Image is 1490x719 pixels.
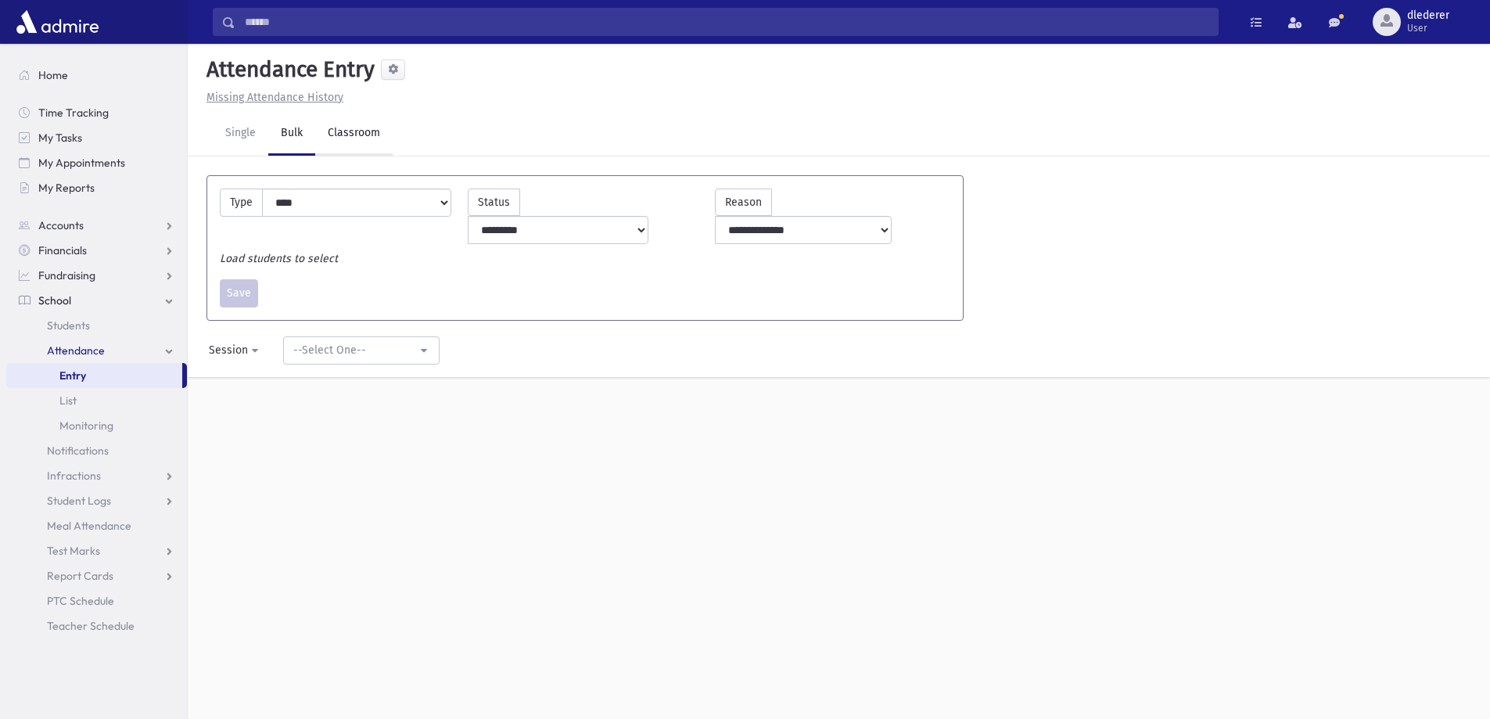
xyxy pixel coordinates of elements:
[59,394,77,408] span: List
[715,189,772,216] label: Reason
[47,494,111,508] span: Student Logs
[38,68,68,82] span: Home
[6,588,187,613] a: PTC Schedule
[1407,22,1449,34] span: User
[283,336,440,365] button: --Select One--
[315,112,393,156] a: Classroom
[209,342,248,358] div: Session
[220,279,258,307] button: Save
[6,613,187,638] a: Teacher Schedule
[199,336,271,365] button: Session
[47,343,105,358] span: Attendance
[47,619,135,633] span: Teacher Schedule
[235,8,1218,36] input: Search
[6,238,187,263] a: Financials
[47,469,101,483] span: Infractions
[6,100,187,125] a: Time Tracking
[268,112,315,156] a: Bulk
[47,569,113,583] span: Report Cards
[468,189,520,216] label: Status
[38,293,71,307] span: School
[293,342,417,358] div: --Select One--
[47,594,114,608] span: PTC Schedule
[6,363,182,388] a: Entry
[206,91,343,104] u: Missing Attendance History
[6,563,187,588] a: Report Cards
[6,413,187,438] a: Monitoring
[200,56,375,83] h5: Attendance Entry
[6,513,187,538] a: Meal Attendance
[6,538,187,563] a: Test Marks
[47,318,90,333] span: Students
[6,338,187,363] a: Attendance
[6,213,187,238] a: Accounts
[6,63,187,88] a: Home
[6,463,187,488] a: Infractions
[1407,9,1449,22] span: dlederer
[38,243,87,257] span: Financials
[38,156,125,170] span: My Appointments
[38,106,109,120] span: Time Tracking
[6,438,187,463] a: Notifications
[200,91,343,104] a: Missing Attendance History
[6,125,187,150] a: My Tasks
[13,6,102,38] img: AdmirePro
[6,313,187,338] a: Students
[38,218,84,232] span: Accounts
[38,181,95,195] span: My Reports
[220,189,263,217] label: Type
[38,131,82,145] span: My Tasks
[212,250,958,267] div: Load students to select
[59,368,86,383] span: Entry
[59,419,113,433] span: Monitoring
[38,268,95,282] span: Fundraising
[6,388,187,413] a: List
[213,112,268,156] a: Single
[6,150,187,175] a: My Appointments
[6,488,187,513] a: Student Logs
[6,288,187,313] a: School
[47,544,100,558] span: Test Marks
[47,519,131,533] span: Meal Attendance
[47,444,109,458] span: Notifications
[6,175,187,200] a: My Reports
[6,263,187,288] a: Fundraising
